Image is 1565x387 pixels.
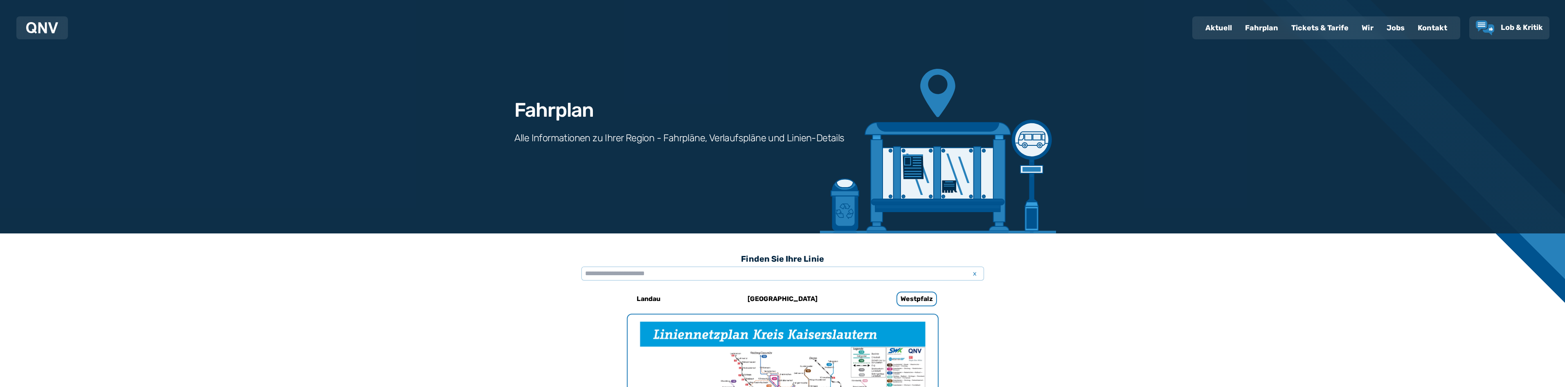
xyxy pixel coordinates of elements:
a: Kontakt [1411,17,1454,38]
h1: Fahrplan [514,100,594,120]
h3: Finden Sie Ihre Linie [581,250,984,268]
a: Jobs [1380,17,1411,38]
a: Aktuell [1199,17,1238,38]
a: QNV Logo [26,20,58,36]
img: QNV Logo [26,22,58,34]
h6: Landau [633,292,664,306]
a: Landau [594,289,703,309]
a: Tickets & Tarife [1285,17,1355,38]
a: Wir [1355,17,1380,38]
a: Fahrplan [1238,17,1285,38]
a: Westpfalz [862,289,971,309]
span: x [969,269,981,278]
a: [GEOGRAPHIC_DATA] [728,289,837,309]
h6: Westpfalz [896,292,937,306]
span: Lob & Kritik [1501,23,1543,32]
a: Lob & Kritik [1476,20,1543,35]
h3: Alle Informationen zu Ihrer Region - Fahrpläne, Verlaufspläne und Linien-Details [514,131,844,145]
h6: [GEOGRAPHIC_DATA] [744,292,821,306]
